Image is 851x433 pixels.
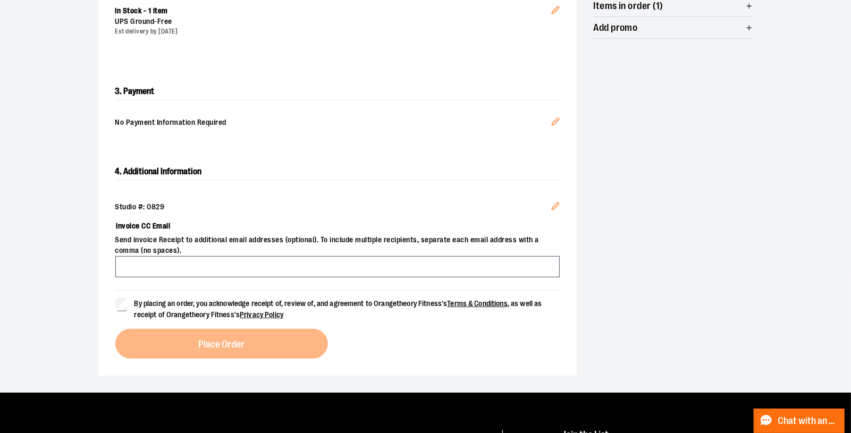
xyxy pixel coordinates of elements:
[134,299,542,319] span: By placing an order, you acknowledge receipt of, review of, and agreement to Orangetheory Fitness...
[115,298,128,311] input: By placing an order, you acknowledge receipt of, review of, and agreement to Orangetheory Fitness...
[778,416,838,426] span: Chat with an Expert
[754,409,845,433] button: Chat with an Expert
[447,299,508,308] a: Terms & Conditions
[594,23,638,33] span: Add promo
[115,217,560,235] label: Invoice CC Email
[115,163,560,181] h2: 4. Additional Information
[240,310,283,319] a: Privacy Policy
[594,1,663,11] span: Items in order (1)
[115,83,560,100] h2: 3. Payment
[115,235,560,256] span: Send invoice Receipt to additional email addresses (optional). To include multiple recipients, se...
[115,117,551,129] span: No Payment Information Required
[543,193,568,222] button: Edit
[115,6,551,16] div: In Stock - 1 item
[115,16,551,27] div: UPS Ground -
[543,109,568,138] button: Edit
[594,17,753,38] button: Add promo
[115,27,551,36] div: Est delivery by [DATE]
[115,202,560,213] div: Studio #: 0829
[157,17,172,26] span: Free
